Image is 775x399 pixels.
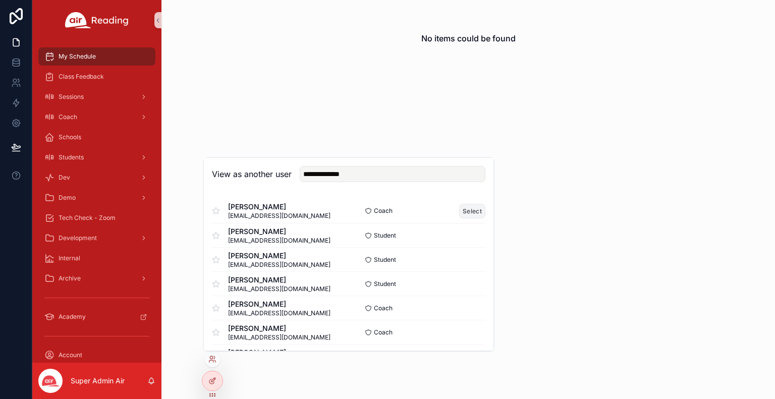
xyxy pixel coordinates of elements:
[59,313,86,321] span: Academy
[38,148,155,166] a: Students
[38,168,155,187] a: Dev
[38,128,155,146] a: Schools
[228,226,330,236] span: [PERSON_NAME]
[228,299,330,309] span: [PERSON_NAME]
[38,108,155,126] a: Coach
[228,284,330,293] span: [EMAIL_ADDRESS][DOMAIN_NAME]
[374,231,396,239] span: Student
[59,351,82,359] span: Account
[374,279,396,288] span: Student
[59,214,116,222] span: Tech Check - Zoom
[228,202,330,212] span: [PERSON_NAME]
[374,207,393,215] span: Coach
[59,133,81,141] span: Schools
[421,32,516,44] h2: No items could be found
[59,274,81,282] span: Archive
[59,254,80,262] span: Internal
[38,209,155,227] a: Tech Check - Zoom
[374,328,393,336] span: Coach
[459,203,485,218] button: Select
[59,93,84,101] span: Sessions
[228,309,330,317] span: [EMAIL_ADDRESS][DOMAIN_NAME]
[228,250,330,260] span: [PERSON_NAME]
[38,249,155,267] a: Internal
[59,194,76,202] span: Demo
[38,88,155,106] a: Sessions
[38,189,155,207] a: Demo
[228,236,330,244] span: [EMAIL_ADDRESS][DOMAIN_NAME]
[38,346,155,364] a: Account
[71,376,125,386] p: Super Admin Air
[59,73,104,81] span: Class Feedback
[228,274,330,284] span: [PERSON_NAME]
[212,168,292,180] h2: View as another user
[38,308,155,326] a: Academy
[38,68,155,86] a: Class Feedback
[32,40,161,363] div: scrollable content
[59,174,70,182] span: Dev
[228,323,330,333] span: [PERSON_NAME]
[38,269,155,288] a: Archive
[59,234,97,242] span: Development
[374,304,393,312] span: Coach
[228,347,330,357] span: [PERSON_NAME]
[38,229,155,247] a: Development
[59,52,96,61] span: My Schedule
[228,333,330,341] span: [EMAIL_ADDRESS][DOMAIN_NAME]
[228,260,330,268] span: [EMAIL_ADDRESS][DOMAIN_NAME]
[59,153,84,161] span: Students
[374,255,396,263] span: Student
[38,47,155,66] a: My Schedule
[228,212,330,220] span: [EMAIL_ADDRESS][DOMAIN_NAME]
[65,12,129,28] img: App logo
[59,113,77,121] span: Coach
